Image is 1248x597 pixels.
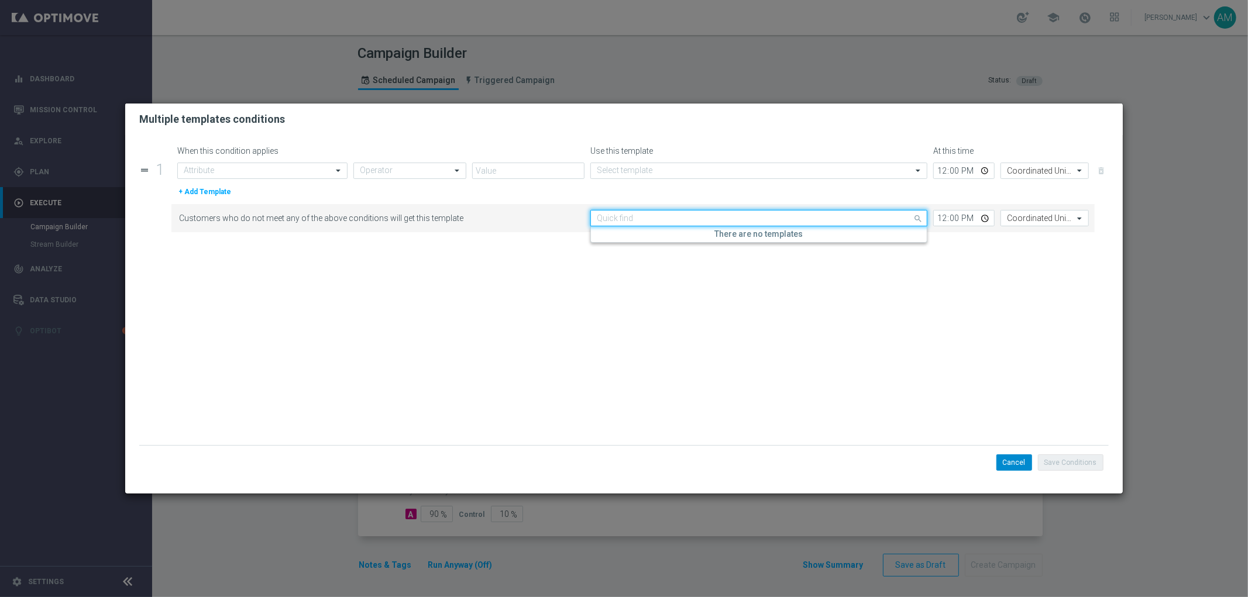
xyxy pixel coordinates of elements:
input: Time [933,210,995,226]
div: At this time [930,146,1089,156]
input: Value [472,163,585,179]
h5: There are no templates [591,229,927,239]
input: Time [933,163,995,179]
span: Customers who do not meet any of the above conditions will get this template [179,213,586,223]
div: Use this template [587,146,930,156]
ng-dropdown-panel: Options list [590,226,927,243]
h2: Multiple templates conditions [139,112,285,126]
button: Cancel [996,454,1032,471]
button: Save Conditions [1038,454,1103,471]
div: 1 [153,165,171,175]
ng-select: Coordinated Universal Time (UTC 00:00) [1001,210,1089,226]
button: + Add Template [177,185,232,198]
ng-select: Coordinated Universal Time (UTC 00:00) [1001,163,1089,179]
div: When this condition applies [177,146,350,156]
i: drag_handle [139,165,150,175]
